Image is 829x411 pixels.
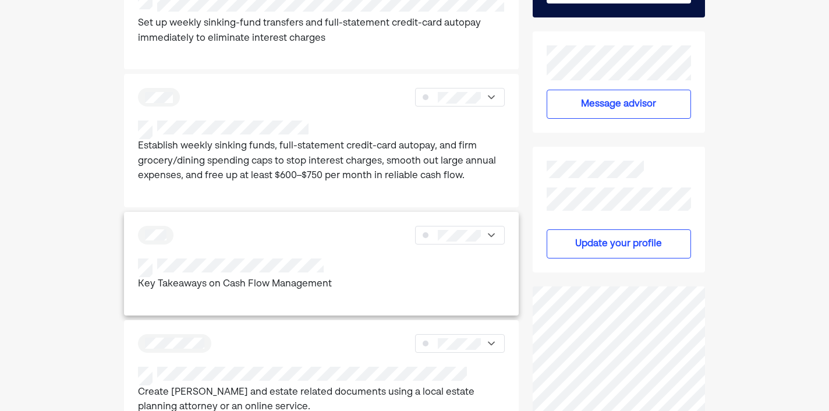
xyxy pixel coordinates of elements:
button: Message advisor [547,90,691,119]
p: Set up weekly sinking-fund transfers and full-statement credit-card autopay immediately to elimin... [138,16,505,46]
p: Key Takeaways on Cash Flow Management [138,277,332,292]
p: Establish weekly sinking funds, full-statement credit-card autopay, and firm grocery/dining spend... [138,139,505,184]
button: Update your profile [547,229,691,258]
